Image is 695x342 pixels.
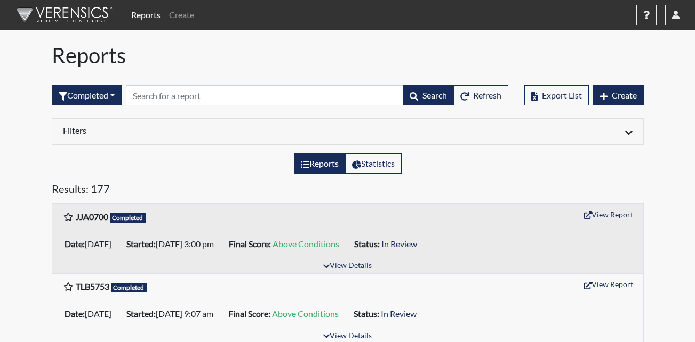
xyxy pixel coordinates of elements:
[381,308,417,319] span: In Review
[345,153,402,174] label: View statistics about completed interviews
[542,90,582,100] span: Export List
[126,308,156,319] b: Started:
[165,4,198,26] a: Create
[579,206,638,223] button: View Report
[52,43,644,68] h1: Reports
[122,235,225,253] li: [DATE] 3:00 pm
[110,213,146,223] span: Completed
[381,239,417,249] span: In Review
[524,85,589,105] button: Export List
[122,305,224,322] li: [DATE] 9:07 am
[76,281,109,291] b: TLB5753
[52,85,122,105] div: Filter by interview status
[63,125,340,135] h6: Filters
[403,85,454,105] button: Search
[111,283,147,292] span: Completed
[354,239,380,249] b: Status:
[52,85,122,105] button: Completed
[422,90,447,100] span: Search
[354,308,379,319] b: Status:
[273,239,339,249] span: Above Conditions
[229,239,271,249] b: Final Score:
[65,239,85,249] b: Date:
[126,239,156,249] b: Started:
[593,85,644,105] button: Create
[272,308,339,319] span: Above Conditions
[579,276,638,292] button: View Report
[76,211,108,222] b: JJA0700
[126,85,403,105] input: Search by Registration ID, Interview Number, or Investigation Name.
[612,90,637,100] span: Create
[318,259,377,273] button: View Details
[453,85,508,105] button: Refresh
[228,308,270,319] b: Final Score:
[60,235,122,253] li: [DATE]
[473,90,501,100] span: Refresh
[60,305,122,322] li: [DATE]
[55,125,641,138] div: Click to expand/collapse filters
[127,4,165,26] a: Reports
[65,308,85,319] b: Date:
[294,153,346,174] label: View the list of reports
[52,182,644,199] h5: Results: 177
